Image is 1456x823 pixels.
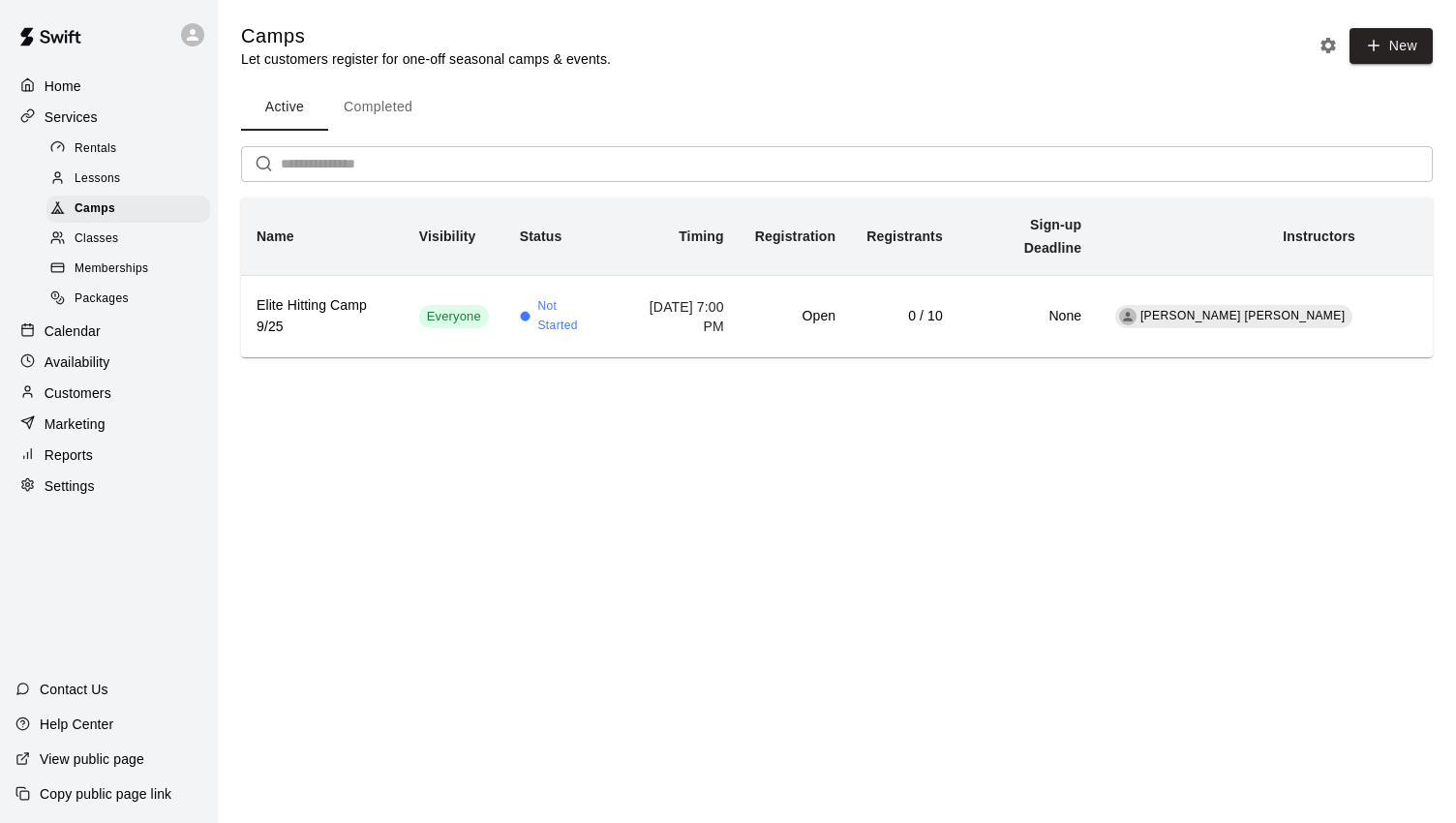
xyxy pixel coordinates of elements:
p: Let customers register for one-off seasonal camps & events. [241,49,611,69]
a: Availability [15,348,202,377]
p: View public page [40,749,144,769]
h6: 0 / 10 [866,306,943,327]
span: Rentals [75,139,117,159]
b: Registrants [866,229,943,244]
div: Rentals [46,136,210,163]
a: Reports [15,441,202,470]
span: Memberships [75,259,148,279]
p: Reports [45,445,93,465]
b: Status [520,229,562,244]
h6: Open [755,306,835,327]
button: Active [241,84,328,131]
p: Services [45,107,98,127]
button: Camp settings [1314,31,1343,60]
b: Registration [755,229,835,244]
b: Visibility [419,229,476,244]
p: Contact Us [40,680,108,699]
a: Classes [46,225,218,255]
span: Camps [75,199,115,219]
span: Packages [75,290,129,309]
button: Completed [328,84,428,131]
div: Packages [46,286,210,313]
a: Memberships [46,255,218,285]
a: Camps [46,195,218,225]
b: Name [257,229,294,244]
a: Settings [15,472,202,501]
p: Availability [45,352,110,372]
a: Calendar [15,317,202,346]
div: Lessons [46,166,210,193]
a: Packages [46,285,218,315]
a: Marketing [15,410,202,439]
p: Help Center [40,715,113,734]
p: Copy public page link [40,784,171,804]
b: Sign-up Deadline [1024,217,1082,256]
h5: Camps [241,23,611,49]
span: Classes [75,229,118,249]
div: Memberships [46,256,210,283]
p: Marketing [45,414,106,434]
a: Lessons [46,164,218,194]
p: Home [45,76,81,96]
p: Settings [45,476,95,496]
div: This service is visible to all of your customers [419,305,489,328]
h6: Elite Hitting Camp 9/25 [257,295,388,338]
a: Customers [15,379,202,408]
td: [DATE] 7:00 PM [615,275,740,357]
button: New [1350,28,1433,64]
div: Connor Teykl [1119,308,1137,325]
h6: None [974,306,1081,327]
p: Calendar [45,321,101,341]
b: Instructors [1283,229,1355,244]
a: Rentals [46,134,218,164]
a: New [1343,37,1433,53]
span: Everyone [419,308,489,326]
div: Classes [46,226,210,253]
a: Home [15,72,202,101]
span: [PERSON_NAME] [PERSON_NAME] [1140,309,1346,322]
a: Services [15,103,202,132]
span: Not Started [537,297,598,336]
span: Lessons [75,169,121,189]
p: Customers [45,383,111,403]
div: Camps [46,196,210,223]
b: Timing [679,229,724,244]
table: simple table [241,198,1433,357]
